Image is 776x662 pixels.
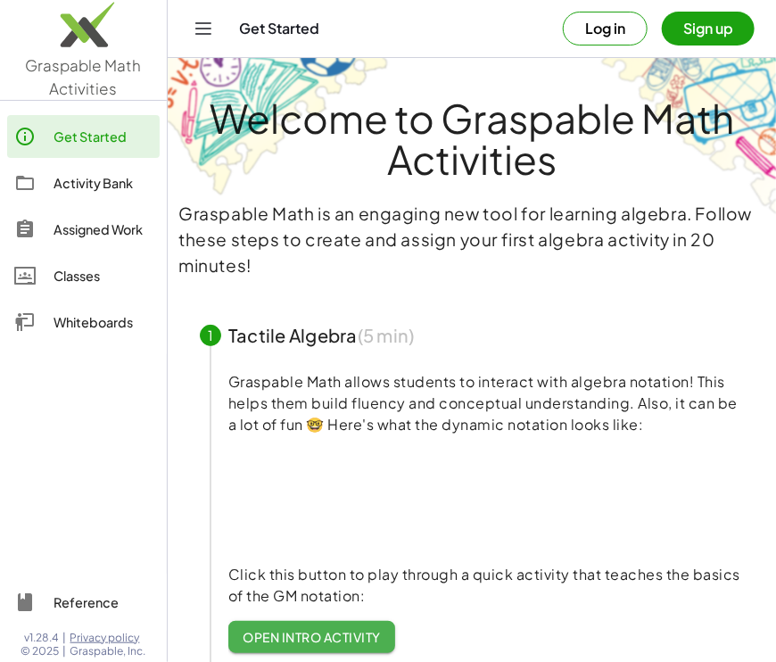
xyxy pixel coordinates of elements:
[54,219,153,240] div: Assigned Work
[7,254,160,297] a: Classes
[25,631,60,645] span: v1.28.4
[243,629,381,645] span: Open Intro Activity
[189,14,218,43] button: Toggle navigation
[7,208,160,251] a: Assigned Work
[228,621,395,653] a: Open Intro Activity
[54,126,153,147] div: Get Started
[54,265,153,286] div: Classes
[26,55,142,98] span: Graspable Math Activities
[7,301,160,343] a: Whiteboards
[54,172,153,194] div: Activity Bank
[54,592,153,613] div: Reference
[228,371,744,435] p: Graspable Math allows students to interact with algebra notation! This helps them build fluency a...
[178,307,765,364] button: 1Tactile Algebra(5 min)
[178,201,765,277] p: Graspable Math is an engaging new tool for learning algebra. Follow these steps to create and ass...
[70,631,146,645] a: Privacy policy
[563,12,648,46] button: Log in
[7,115,160,158] a: Get Started
[7,161,160,204] a: Activity Bank
[662,12,755,46] button: Sign up
[228,432,496,566] video: What is this? This is dynamic math notation. Dynamic math notation plays a central role in how Gr...
[228,564,744,607] p: Click this button to play through a quick activity that teaches the basics of the GM notation:
[63,644,67,658] span: |
[70,644,146,658] span: Graspable, Inc.
[7,581,160,624] a: Reference
[63,631,67,645] span: |
[200,325,221,346] div: 1
[54,311,153,333] div: Whiteboards
[21,644,60,658] span: © 2025
[178,97,765,179] h1: Welcome to Graspable Math Activities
